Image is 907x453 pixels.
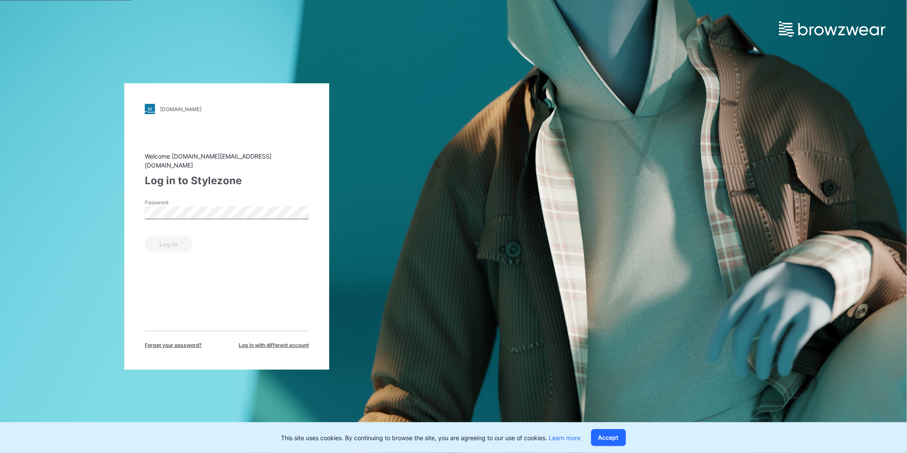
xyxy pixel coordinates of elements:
img: stylezone-logo.562084cfcfab977791bfbf7441f1a819.svg [145,104,155,114]
button: Accept [591,429,626,446]
div: Log in to Stylezone [145,173,309,188]
p: This site uses cookies. By continuing to browse the site, you are agreeing to our use of cookies. [281,433,581,442]
label: Password [145,199,205,206]
div: Welcome [DOMAIN_NAME][EMAIL_ADDRESS][DOMAIN_NAME] [145,152,309,170]
span: Log in with different account [239,341,309,349]
span: Forget your password? [145,341,202,349]
a: Learn more [549,434,581,441]
img: browzwear-logo.e42bd6dac1945053ebaf764b6aa21510.svg [779,21,886,37]
a: [DOMAIN_NAME] [145,104,309,114]
div: [DOMAIN_NAME] [160,106,202,112]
